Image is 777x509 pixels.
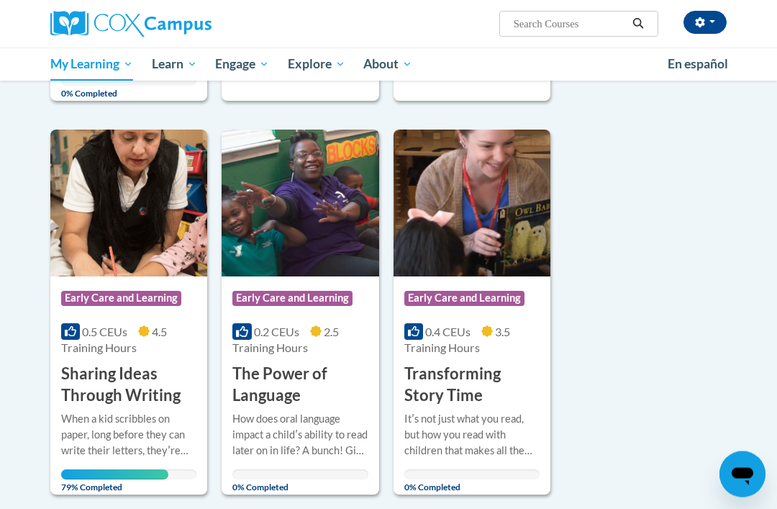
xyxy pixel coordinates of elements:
[215,55,269,73] span: Engage
[512,15,627,32] input: Search Courses
[288,55,345,73] span: Explore
[425,325,471,339] span: 0.4 CEUs
[404,412,540,459] div: Itʹs not just what you read, but how you read with children that makes all the difference. Transf...
[50,11,212,37] img: Cox Campus
[668,56,728,71] span: En español
[152,55,197,73] span: Learn
[222,130,378,495] a: Course LogoEarly Care and Learning0.2 CEUs2.5 Training Hours The Power of LanguageHow does oral l...
[683,11,727,34] button: Account Settings
[627,15,649,32] button: Search
[61,470,168,480] div: Your progress
[50,130,207,495] a: Course LogoEarly Care and Learning0.5 CEUs4.5 Training Hours Sharing Ideas Through WritingWhen a ...
[719,451,765,497] iframe: Button to launch messaging window
[222,130,378,277] img: Course Logo
[206,48,278,81] a: Engage
[278,48,355,81] a: Explore
[61,364,196,408] h3: Sharing Ideas Through Writing
[61,325,167,355] span: 4.5 Training Hours
[254,325,299,339] span: 0.2 CEUs
[61,292,181,306] span: Early Care and Learning
[61,470,168,493] span: 79% Completed
[232,412,368,459] div: How does oral language impact a childʹs ability to read later on in life? A bunch! Give children ...
[404,325,510,355] span: 3.5 Training Hours
[404,292,524,306] span: Early Care and Learning
[232,364,368,408] h3: The Power of Language
[658,49,737,79] a: En español
[50,130,207,277] img: Course Logo
[394,130,550,495] a: Course LogoEarly Care and Learning0.4 CEUs3.5 Training Hours Transforming Story TimeItʹs not just...
[404,364,540,408] h3: Transforming Story Time
[394,130,550,277] img: Course Logo
[82,325,127,339] span: 0.5 CEUs
[50,55,133,73] span: My Learning
[41,48,142,81] a: My Learning
[40,48,737,81] div: Main menu
[142,48,206,81] a: Learn
[355,48,422,81] a: About
[50,11,261,37] a: Cox Campus
[232,325,338,355] span: 2.5 Training Hours
[232,292,353,306] span: Early Care and Learning
[363,55,412,73] span: About
[61,412,196,459] div: When a kid scribbles on paper, long before they can write their letters, theyʹre starting to unde...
